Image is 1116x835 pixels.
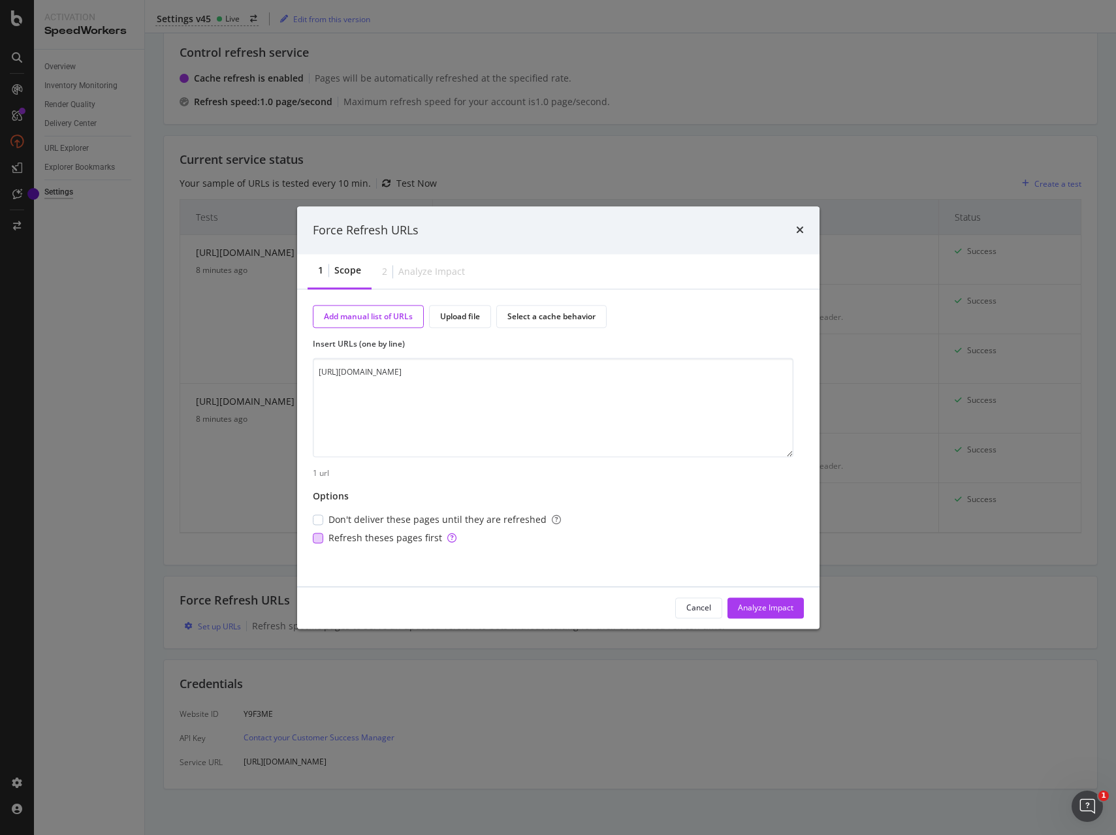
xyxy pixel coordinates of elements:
div: Scope [334,264,361,277]
button: Analyze Impact [727,597,804,618]
textarea: [URL][DOMAIN_NAME] [313,358,793,458]
div: Cancel [686,602,711,613]
div: 1 url [313,468,804,479]
div: Add manual list of URLs [324,311,413,323]
div: Analyze Impact [738,602,793,613]
div: Force Refresh URLs [313,222,419,239]
div: Options [313,490,349,503]
span: Refresh theses pages first [328,531,456,544]
label: Insert URLs (one by line) [313,339,793,350]
div: 2 [382,265,387,278]
div: modal [297,206,820,629]
div: 1 [318,264,323,277]
span: Don't deliver these pages until they are refreshed [328,513,561,526]
button: Cancel [675,597,722,618]
span: 1 [1098,791,1109,801]
div: Select a cache behavior [507,311,596,323]
div: Upload file [440,311,480,323]
div: times [796,222,804,239]
iframe: Intercom live chat [1072,791,1103,822]
div: Analyze Impact [398,265,465,278]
